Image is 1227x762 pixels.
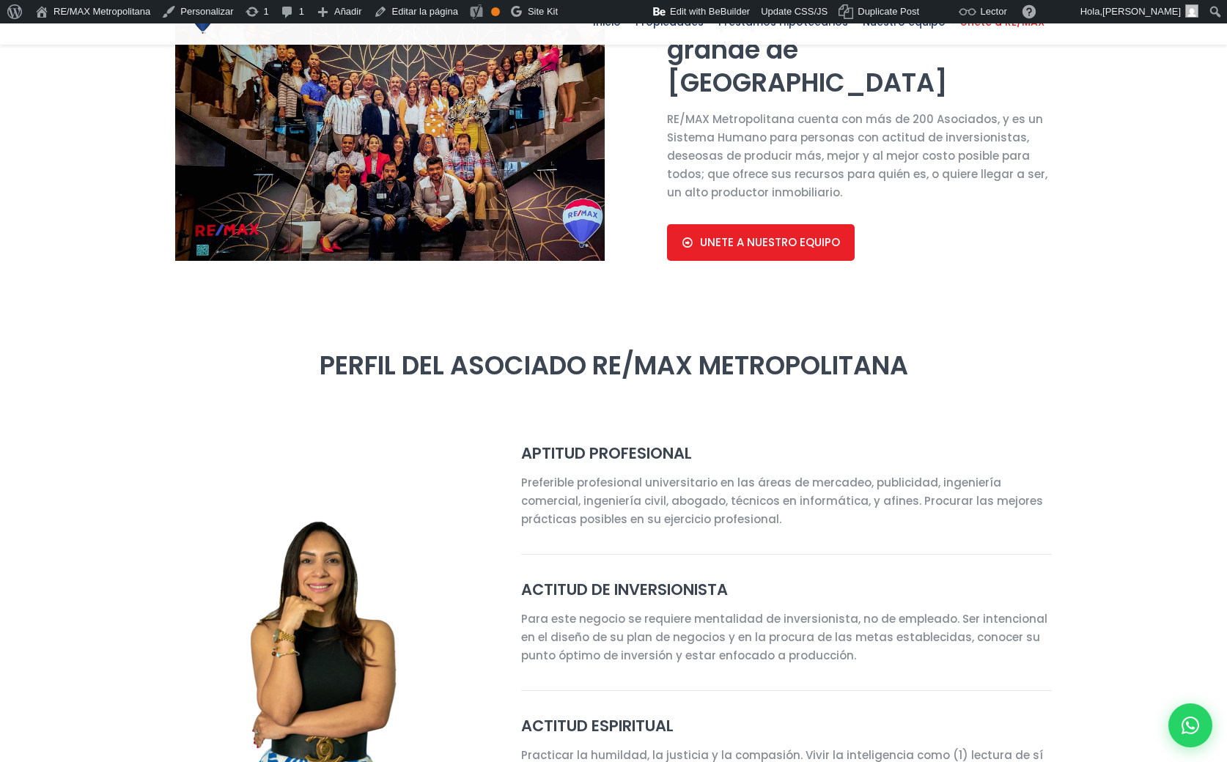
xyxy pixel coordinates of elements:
p: Preferible profesional universitario en las áreas de mercadeo, publicidad, ingeniería comercial, ... [521,473,1052,528]
h2: PERFIL DEL ASOCIADO RE/MAX METROPOLITANA [175,349,1052,382]
div: Aceptable [491,7,500,16]
span: Site Kit [528,6,558,17]
p: RE/MAX Metropolitana cuenta con más de 200 Asociados, y es un Sistema Humano para personas con ac... [667,110,1052,201]
p: Para este negocio se requiere mentalidad de inversionista, no de empleado. Ser intencional en el ... [521,610,1052,665]
h4: ACTITUD ESPIRITUAL [521,717,1052,735]
a: UNETE A NUESTRO EQUIPO [667,224,855,261]
span: [PERSON_NAME] [1102,6,1181,17]
h4: APTITUD PROFESIONAL [521,444,1052,462]
img: Visitas de 48 horas. Haz clic para ver más estadísticas del sitio. [571,3,653,21]
h4: ACTITUD DE INVERSIONISTA [521,580,1052,599]
span: UNETE A NUESTRO EQUIPO [700,236,840,249]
